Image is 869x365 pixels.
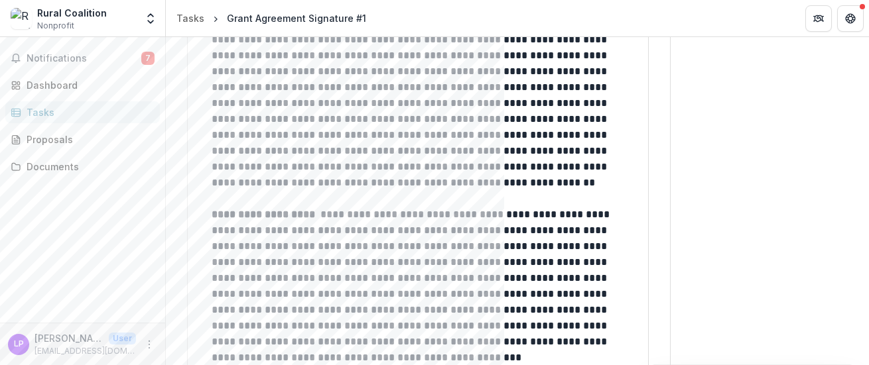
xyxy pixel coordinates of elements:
[171,9,371,28] nav: breadcrumb
[14,340,24,348] div: Lorette Picciano
[837,5,864,32] button: Get Help
[141,5,160,32] button: Open entity switcher
[5,101,160,123] a: Tasks
[227,11,366,25] div: Grant Agreement Signature #1
[141,337,157,352] button: More
[27,132,149,146] div: Proposals
[37,6,107,20] div: Rural Coalition
[5,74,160,96] a: Dashboard
[27,53,141,64] span: Notifications
[109,333,136,344] p: User
[171,9,210,28] a: Tasks
[5,48,160,69] button: Notifications7
[11,8,32,29] img: Rural Coalition
[27,78,149,92] div: Dashboard
[27,160,149,174] div: Documents
[805,5,832,32] button: Partners
[176,11,204,25] div: Tasks
[5,156,160,178] a: Documents
[34,345,136,357] p: [EMAIL_ADDRESS][DOMAIN_NAME]
[5,129,160,150] a: Proposals
[34,331,103,345] p: [PERSON_NAME]
[37,20,74,32] span: Nonprofit
[141,52,155,65] span: 7
[27,105,149,119] div: Tasks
